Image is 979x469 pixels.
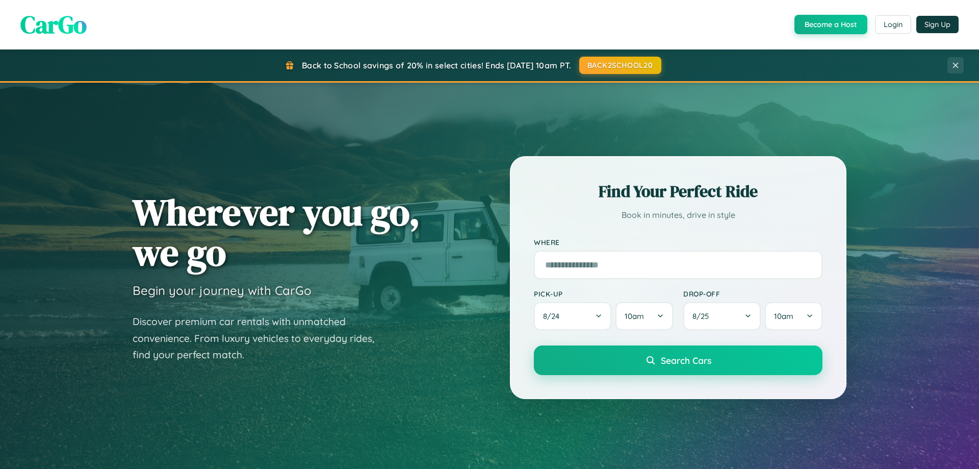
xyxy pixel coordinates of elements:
p: Discover premium car rentals with unmatched convenience. From luxury vehicles to everyday rides, ... [133,313,388,363]
button: 8/25 [683,302,761,330]
span: Search Cars [661,355,711,366]
button: 10am [615,302,673,330]
span: 8 / 24 [543,311,564,321]
span: Back to School savings of 20% in select cities! Ends [DATE] 10am PT. [302,60,571,70]
label: Pick-up [534,289,673,298]
button: 10am [765,302,822,330]
span: 10am [625,311,644,321]
button: Sign Up [916,16,959,33]
h3: Begin your journey with CarGo [133,283,312,298]
p: Book in minutes, drive in style [534,208,822,223]
h2: Find Your Perfect Ride [534,180,822,203]
button: 8/24 [534,302,611,330]
span: CarGo [20,8,87,41]
span: 10am [774,311,793,321]
label: Drop-off [683,289,822,298]
button: Search Cars [534,345,822,375]
span: 8 / 25 [692,311,714,321]
label: Where [534,238,822,246]
button: Become a Host [794,15,867,34]
h1: Wherever you go, we go [133,192,420,273]
button: BACK2SCHOOL20 [579,57,661,74]
button: Login [875,15,911,34]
